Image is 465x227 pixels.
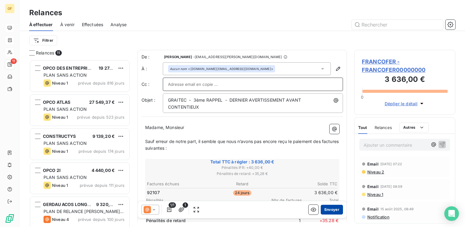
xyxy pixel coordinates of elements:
button: Envoyer [321,205,343,215]
span: 11 [11,58,17,64]
span: 27 549,37 € [89,100,115,105]
label: Cc : [142,81,163,87]
th: Solde TTC [274,181,338,187]
span: PLAN SANS ACTION [44,175,87,180]
span: 0 [361,95,363,100]
td: 3 636,00 € [274,189,338,196]
button: Filtrer [29,36,57,45]
span: [PERSON_NAME] [164,55,192,59]
span: CONSTRUCTYS [43,134,76,139]
div: GF [5,4,15,13]
span: PLAN SANS ACTION [44,107,87,112]
span: OPCO 2I [43,168,61,173]
span: 4 440,00 € [92,168,115,173]
h3: Relances [29,7,62,18]
span: Pénalités de retard : + 35,28 € [146,171,338,176]
span: Déplier le détail [385,100,418,107]
span: Relances [375,125,392,130]
span: Total [302,198,338,203]
span: Objet : [142,97,155,103]
img: Logo LeanPay [5,214,15,223]
h3: 3 636,00 € [362,74,448,86]
span: FRANCOFER - FRANCOFER00000000 [362,58,448,74]
label: À : [142,66,163,72]
span: prévue depuis 816 jours [78,81,124,86]
div: Open Intercom Messenger [444,206,459,221]
span: Niveau 1 [367,192,383,197]
span: [DATE] 08:59 [380,185,403,188]
span: OPCO ATLAS [43,100,71,105]
span: À effectuer [29,22,53,28]
span: Email [367,184,379,189]
span: Niveau 2 [367,169,384,174]
span: Pénalités [146,198,265,203]
span: Effectuées [82,22,103,28]
span: 9 320,16 € [96,202,118,207]
span: Email [367,162,379,166]
span: Analyse [110,22,127,28]
input: Rechercher [352,20,443,30]
span: Total TTC à régler : 3 636,00 € [146,159,338,165]
th: Factures échues [147,181,210,187]
span: - [EMAIL_ADDRESS][PERSON_NAME][DOMAIN_NAME] [193,55,282,59]
span: Niveau 1 [52,183,68,188]
span: PLAN SANS ACTION [44,72,87,78]
span: 11 [55,50,61,56]
span: Niveau 1 [52,115,68,120]
span: Niveau 1 [52,149,68,154]
span: Email [367,207,379,211]
span: Niveau 4 [52,217,69,222]
button: Déplier le détail [383,100,427,107]
em: Aucun nom [170,67,187,71]
span: PLAN SANS ACTION [44,141,87,146]
span: 92107 [147,190,160,196]
span: OPCO DES ENTREPRISES DE PROXI [43,65,117,71]
span: Niveau 1 [52,81,68,86]
div: <[DOMAIN_NAME][EMAIL_ADDRESS][DOMAIN_NAME]> [170,67,273,71]
span: 9 139,20 € [93,134,115,139]
span: prévue depuis 523 jours [77,115,124,120]
th: Retard [211,181,274,187]
span: 1/1 [169,202,176,208]
span: Nbr de factures [265,198,302,203]
div: grid [29,60,130,227]
span: GRAITEC - 3ème RAPPEL - DERNIER AVERTISSEMENT AVANT CONTENTIEUX [168,97,302,110]
span: prévue depuis 111 jours [80,183,124,188]
span: De : [142,54,163,60]
span: Tout [358,125,367,130]
span: Madame, Monsieur [145,125,184,130]
span: Notification [367,215,390,219]
input: Adresse email en copie ... [168,80,338,89]
span: prévue depuis 100 jours [78,217,124,222]
span: 24 jours [233,190,251,196]
span: 1 [183,202,188,208]
span: 19 274,14 € [99,65,122,71]
span: Pénalités IFR : + 40,00 € [146,165,338,170]
span: prévue depuis 174 jours [79,149,124,154]
span: 15 août 2025, 08:49 [380,207,414,211]
span: GERDAU ACOS LONGOS SA [43,202,100,207]
span: [DATE] 07:22 [380,162,402,166]
button: Autres [399,123,429,132]
span: À venir [60,22,75,28]
span: PLAN DE RELANCE [PERSON_NAME] - English version [44,209,124,220]
span: Sauf erreur de notre part, il semble que nous n’avons pas encore reçu le paiement des factures su... [145,139,340,151]
span: Relances [36,50,54,56]
p: Pénalités de retard [146,218,263,224]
